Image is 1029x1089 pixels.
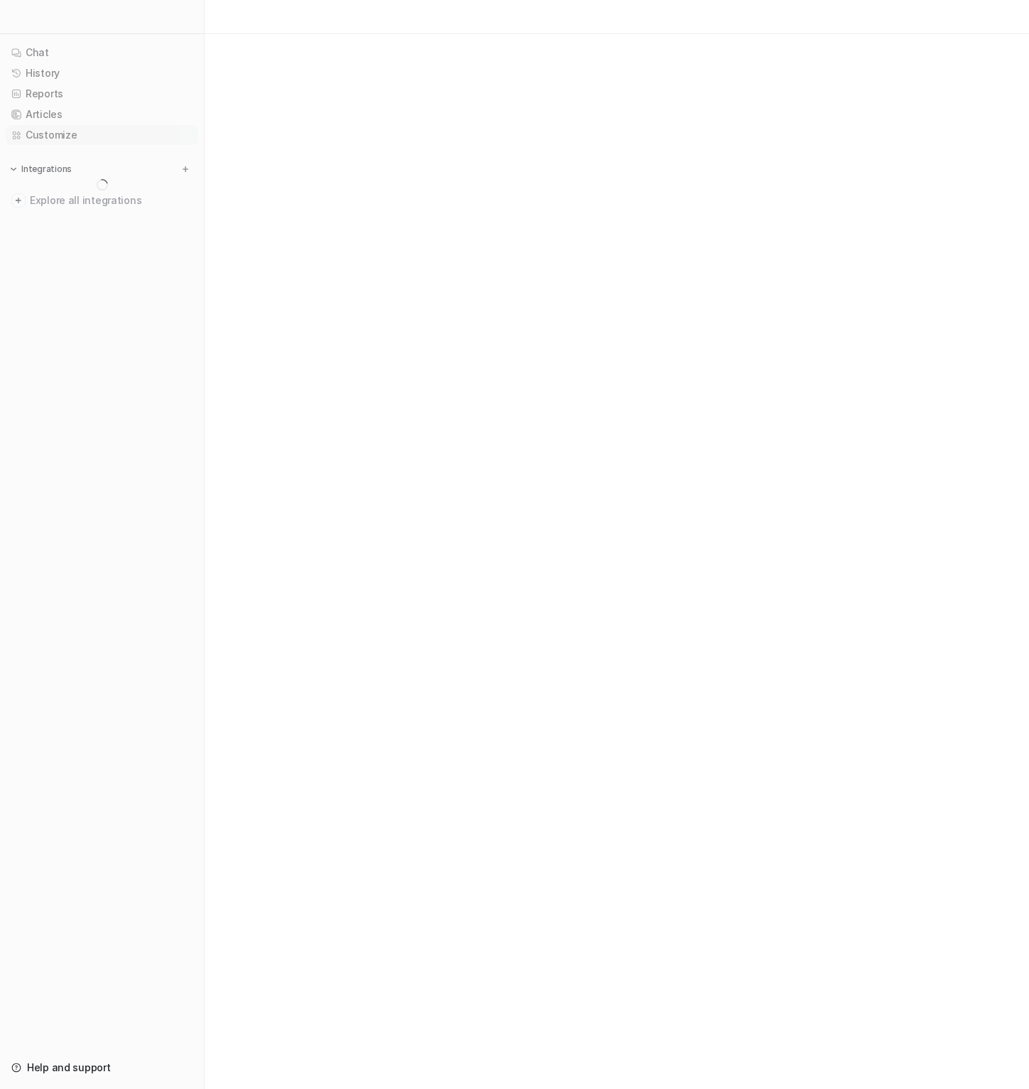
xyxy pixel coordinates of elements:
p: Integrations [21,163,72,175]
span: Explore all integrations [30,189,193,212]
img: expand menu [9,164,18,174]
a: History [6,63,198,83]
button: Integrations [6,162,76,176]
a: Help and support [6,1058,198,1078]
a: Reports [6,84,198,104]
a: Articles [6,104,198,124]
img: explore all integrations [11,193,26,208]
a: Chat [6,43,198,63]
img: menu_add.svg [181,164,190,174]
a: Explore all integrations [6,191,198,210]
a: Customize [6,125,198,145]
